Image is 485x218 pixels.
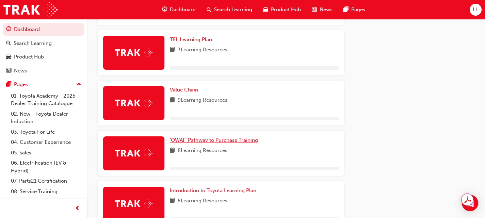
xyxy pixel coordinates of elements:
[14,67,27,75] div: News
[170,147,175,155] span: book-icon
[207,5,211,14] span: search-icon
[115,198,152,209] img: Trak
[3,78,84,91] button: Pages
[170,46,175,54] span: book-icon
[115,98,152,108] img: Trak
[3,22,84,78] button: DashboardSearch LearningProduct HubNews
[170,187,256,194] span: Introduction to Toyota Learning Plan
[170,96,175,105] span: book-icon
[170,197,175,205] span: book-icon
[157,3,201,17] a: guage-iconDashboard
[320,6,333,14] span: News
[75,204,80,213] span: prev-icon
[170,86,201,94] a: Value Chain
[312,5,317,14] span: news-icon
[3,23,84,36] a: Dashboard
[8,91,84,109] a: 01. Toyota Academy - 2025 Dealer Training Catalogue
[170,6,196,14] span: Dashboard
[3,65,84,77] a: News
[6,68,11,74] span: news-icon
[473,6,478,14] span: LL
[77,80,81,89] span: up-icon
[6,40,11,47] span: search-icon
[3,37,84,50] a: Search Learning
[8,127,84,137] a: 03. Toyota For Life
[170,136,261,144] a: 'OWAF' Pathway to Purchase Training
[115,47,152,58] img: Trak
[14,39,52,47] div: Search Learning
[8,148,84,158] a: 05. Sales
[263,5,268,14] span: car-icon
[8,197,84,207] a: 09. Technical Training
[6,54,11,60] span: car-icon
[6,27,11,33] span: guage-icon
[351,6,365,14] span: Pages
[214,6,252,14] span: Search Learning
[170,187,259,195] a: Introduction to Toyota Learning Plan
[178,197,227,205] span: 8 Learning Resources
[178,147,227,155] span: 8 Learning Resources
[343,5,349,14] span: pages-icon
[6,82,11,88] span: pages-icon
[8,176,84,186] a: 07. Parts21 Certification
[14,53,44,61] div: Product Hub
[8,109,84,127] a: 02. New - Toyota Dealer Induction
[14,81,28,88] div: Pages
[178,96,227,105] span: 9 Learning Resources
[271,6,301,14] span: Product Hub
[8,137,84,148] a: 04. Customer Experience
[338,3,371,17] a: pages-iconPages
[470,4,482,16] button: LL
[8,158,84,176] a: 06. Electrification (EV & Hybrid)
[3,2,58,17] img: Trak
[170,36,212,43] span: TFL Learning Plan
[170,87,198,93] span: Value Chain
[306,3,338,17] a: news-iconNews
[115,148,152,158] img: Trak
[170,36,215,44] a: TFL Learning Plan
[162,5,167,14] span: guage-icon
[258,3,306,17] a: car-iconProduct Hub
[201,3,258,17] a: search-iconSearch Learning
[8,186,84,197] a: 08. Service Training
[178,46,227,54] span: 3 Learning Resources
[3,51,84,63] a: Product Hub
[170,137,258,143] span: 'OWAF' Pathway to Purchase Training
